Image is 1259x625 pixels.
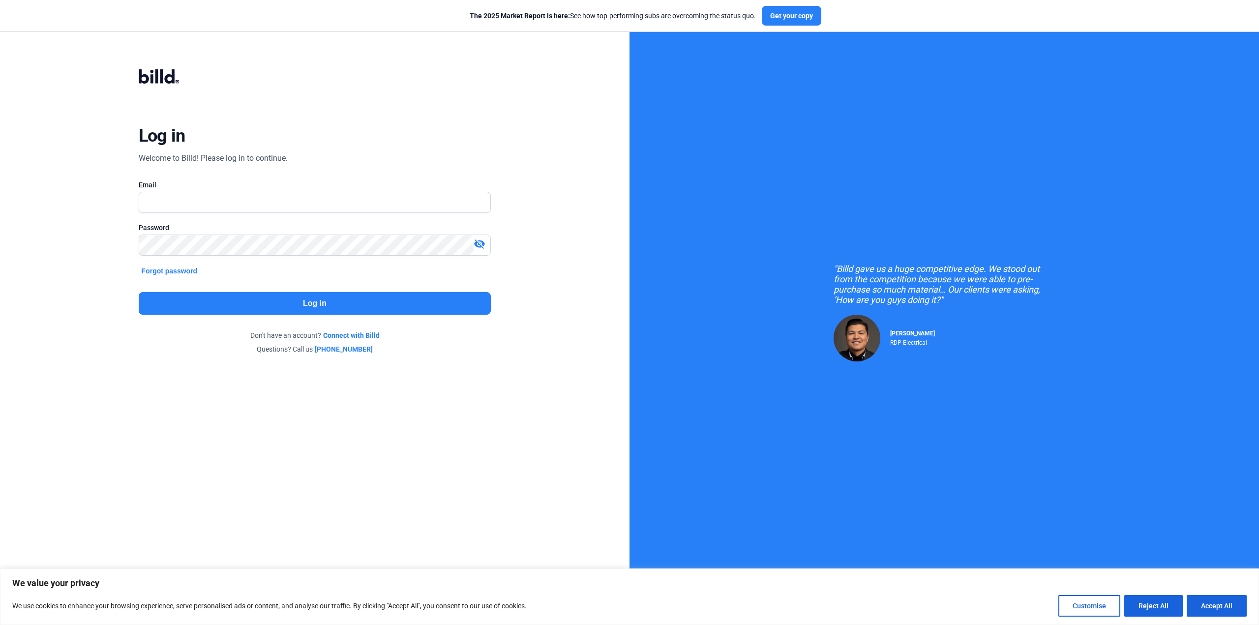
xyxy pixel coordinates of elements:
[139,180,491,190] div: Email
[315,344,373,354] a: [PHONE_NUMBER]
[139,292,491,315] button: Log in
[139,344,491,354] div: Questions? Call us
[139,152,288,164] div: Welcome to Billd! Please log in to continue.
[834,315,880,361] img: Raul Pacheco
[139,330,491,340] div: Don't have an account?
[762,6,821,26] button: Get your copy
[12,600,527,612] p: We use cookies to enhance your browsing experience, serve personalised ads or content, and analys...
[1187,595,1247,617] button: Accept All
[323,330,380,340] a: Connect with Billd
[139,125,185,147] div: Log in
[139,266,201,276] button: Forgot password
[474,238,485,250] mat-icon: visibility_off
[1058,595,1120,617] button: Customise
[470,12,570,20] span: The 2025 Market Report is here:
[12,577,1247,589] p: We value your privacy
[890,330,935,337] span: [PERSON_NAME]
[139,223,491,233] div: Password
[470,11,756,21] div: See how top-performing subs are overcoming the status quo.
[1124,595,1183,617] button: Reject All
[834,264,1055,305] div: "Billd gave us a huge competitive edge. We stood out from the competition because we were able to...
[890,337,935,346] div: RDP Electrical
